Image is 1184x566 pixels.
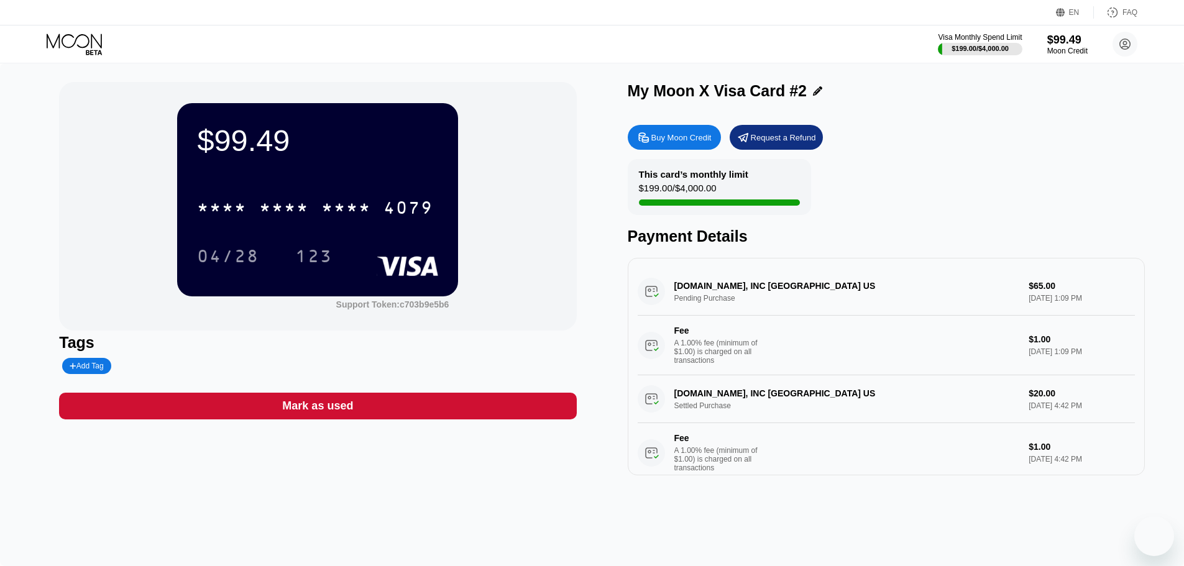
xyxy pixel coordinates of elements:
[1047,34,1088,55] div: $99.49Moon Credit
[651,132,712,143] div: Buy Moon Credit
[1069,8,1080,17] div: EN
[1029,347,1134,356] div: [DATE] 1:09 PM
[336,299,449,309] div: Support Token:c703b9e5b6
[59,393,576,419] div: Mark as used
[1029,442,1134,452] div: $1.00
[638,423,1135,483] div: FeeA 1.00% fee (minimum of $1.00) is charged on all transactions$1.00[DATE] 4:42 PM
[674,326,761,335] div: Fee
[1029,334,1134,344] div: $1.00
[1122,8,1137,17] div: FAQ
[730,125,823,150] div: Request a Refund
[751,132,816,143] div: Request a Refund
[952,45,1009,52] div: $199.00 / $4,000.00
[628,125,721,150] div: Buy Moon Credit
[286,240,342,272] div: 123
[197,248,259,268] div: 04/28
[1029,455,1134,463] div: [DATE] 4:42 PM
[674,446,768,472] div: A 1.00% fee (minimum of $1.00) is charged on all transactions
[938,33,1022,42] div: Visa Monthly Spend Limit
[674,339,768,365] div: A 1.00% fee (minimum of $1.00) is charged on all transactions
[70,362,103,370] div: Add Tag
[638,316,1135,375] div: FeeA 1.00% fee (minimum of $1.00) is charged on all transactions$1.00[DATE] 1:09 PM
[1134,516,1174,556] iframe: Button to launch messaging window
[59,334,576,352] div: Tags
[197,123,438,158] div: $99.49
[188,240,268,272] div: 04/28
[639,183,717,199] div: $199.00 / $4,000.00
[628,82,807,100] div: My Moon X Visa Card #2
[1047,47,1088,55] div: Moon Credit
[628,227,1145,245] div: Payment Details
[62,358,111,374] div: Add Tag
[1047,34,1088,47] div: $99.49
[336,299,449,309] div: Support Token: c703b9e5b6
[282,399,353,413] div: Mark as used
[383,199,433,219] div: 4079
[1056,6,1094,19] div: EN
[639,169,748,180] div: This card’s monthly limit
[674,433,761,443] div: Fee
[938,33,1022,55] div: Visa Monthly Spend Limit$199.00/$4,000.00
[295,248,333,268] div: 123
[1094,6,1137,19] div: FAQ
